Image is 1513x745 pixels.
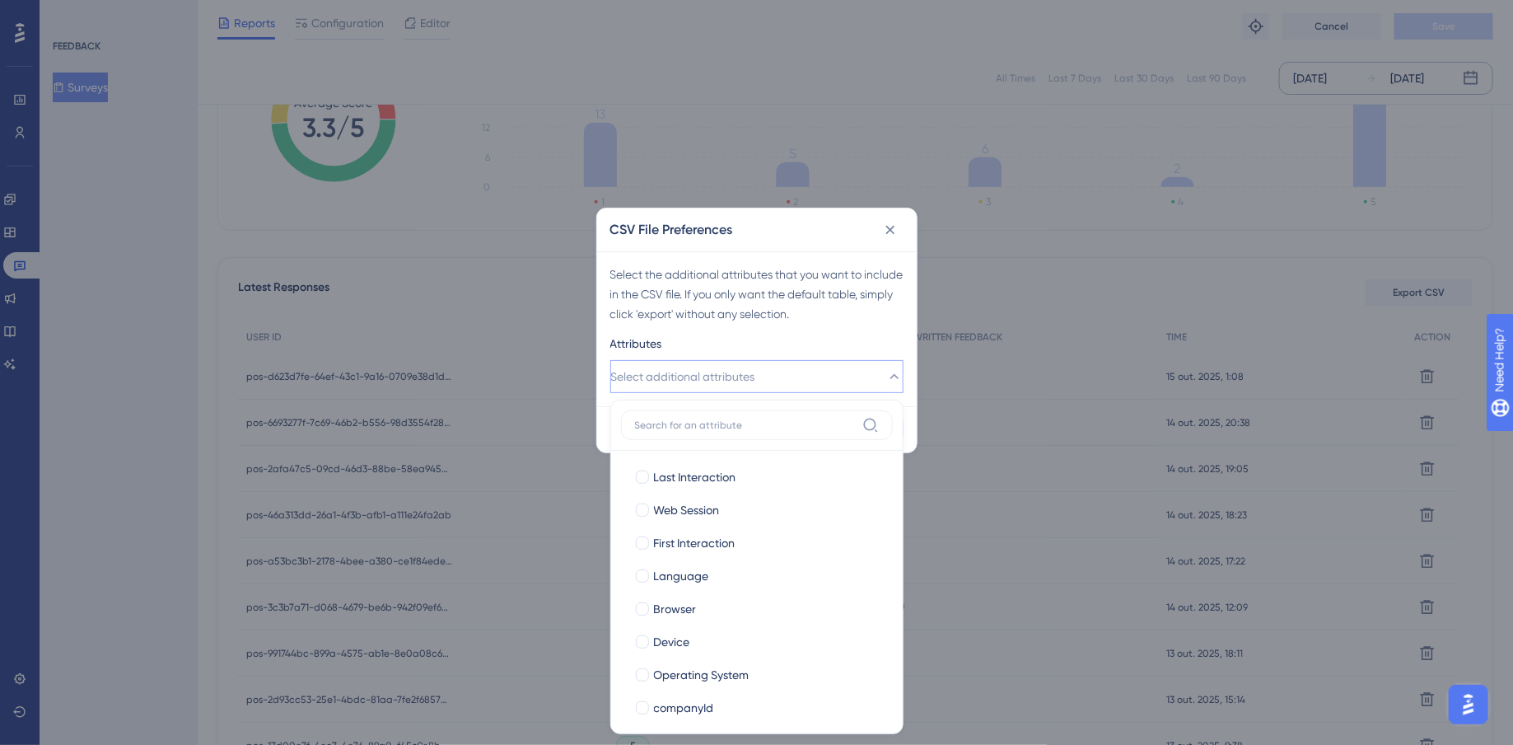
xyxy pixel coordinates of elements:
span: Attributes [610,334,662,354]
span: Last Interaction [654,467,736,487]
span: companyId [654,698,714,718]
span: Operating System [654,665,749,685]
div: Select the additional attributes that you want to include in the CSV file. If you only want the d... [610,265,904,324]
span: Language [654,566,709,586]
span: Select additional attributes [611,367,755,387]
span: Browser [654,599,697,619]
input: Search for an attribute [635,419,856,432]
h2: CSV File Preferences [610,220,733,240]
span: Web Session [654,500,720,520]
iframe: UserGuiding AI Assistant Launcher [1444,680,1493,729]
span: Device [654,632,690,652]
span: First Interaction [654,533,735,553]
span: Need Help? [39,4,103,24]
